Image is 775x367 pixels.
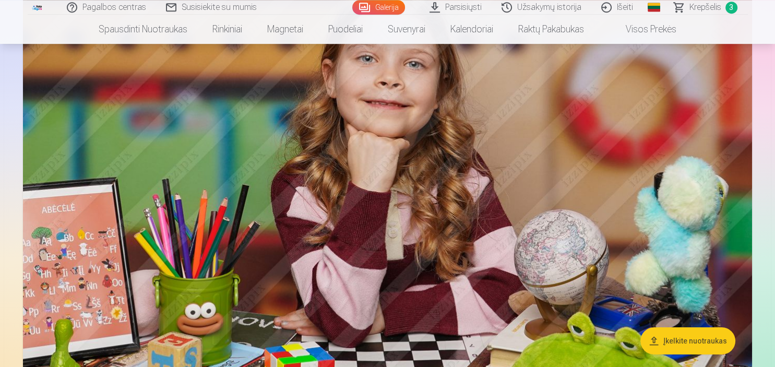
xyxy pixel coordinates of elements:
span: 3 [725,2,737,14]
span: Krepšelis [689,1,721,14]
a: Magnetai [255,15,316,44]
a: Kalendoriai [438,15,506,44]
a: Raktų pakabukas [506,15,597,44]
a: Visos prekės [597,15,689,44]
a: Spausdinti nuotraukas [86,15,200,44]
img: /fa5 [32,4,43,10]
button: Įkelkite nuotraukas [640,327,735,354]
a: Puodeliai [316,15,375,44]
a: Rinkiniai [200,15,255,44]
a: Suvenyrai [375,15,438,44]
